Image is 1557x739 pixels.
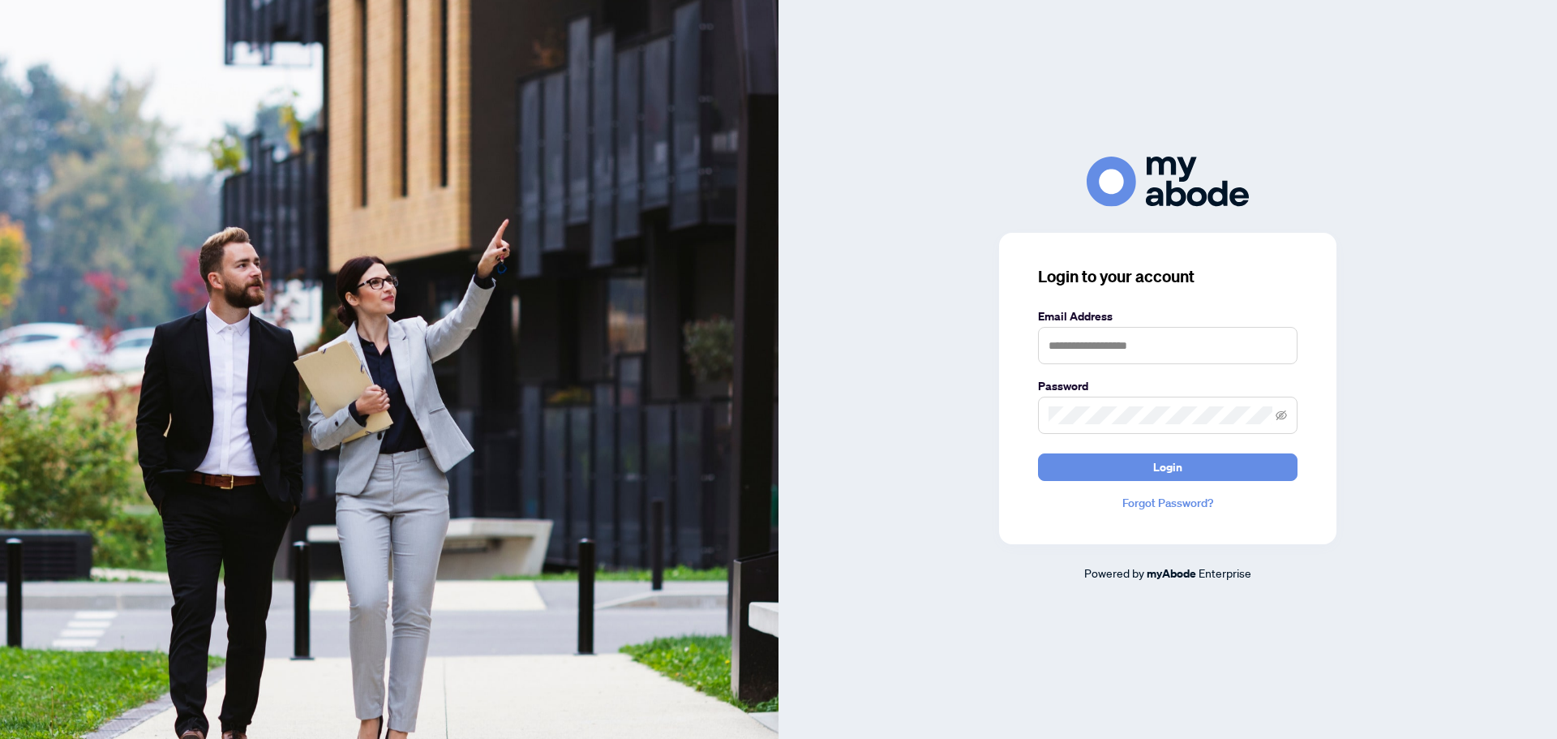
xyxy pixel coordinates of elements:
[1038,377,1297,395] label: Password
[1038,494,1297,512] a: Forgot Password?
[1084,565,1144,580] span: Powered by
[1087,157,1249,206] img: ma-logo
[1147,565,1196,582] a: myAbode
[1038,265,1297,288] h3: Login to your account
[1153,454,1182,480] span: Login
[1199,565,1251,580] span: Enterprise
[1276,410,1287,421] span: eye-invisible
[1038,307,1297,325] label: Email Address
[1038,453,1297,481] button: Login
